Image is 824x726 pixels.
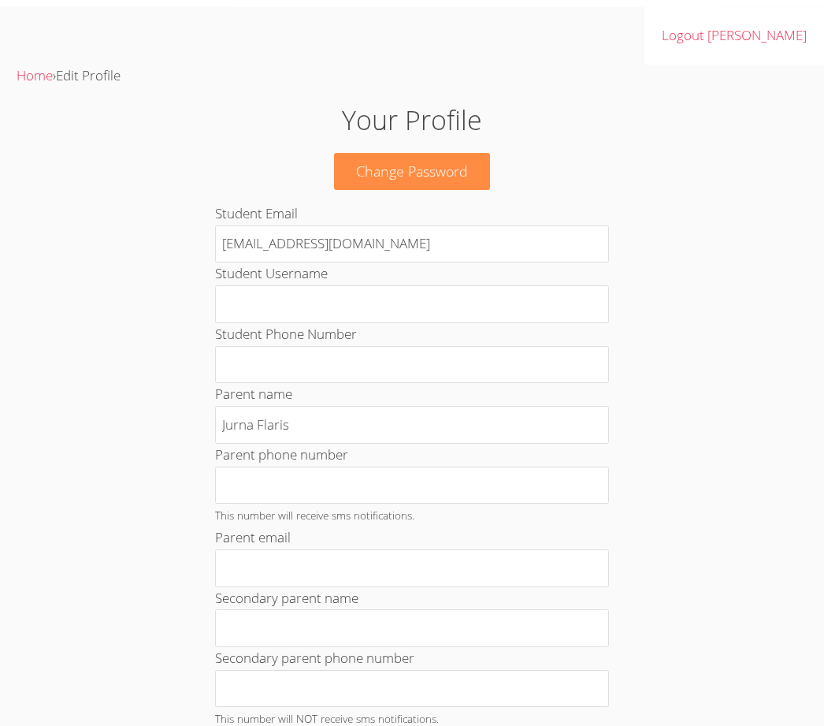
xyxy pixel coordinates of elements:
[215,445,348,464] label: Parent phone number
[644,7,824,65] a: Logout [PERSON_NAME]
[215,385,292,403] label: Parent name
[115,100,708,140] h1: Your Profile
[215,711,439,726] small: This number will NOT receive sms notifications.
[215,528,291,546] label: Parent email
[215,589,358,607] label: Secondary parent name
[17,66,53,84] a: Home
[215,508,414,523] small: This number will receive sms notifications.
[215,325,357,343] label: Student Phone Number
[215,264,328,282] label: Student Username
[215,204,298,222] label: Student Email
[334,153,490,190] a: Change Password
[17,65,807,87] div: ›
[215,649,414,667] label: Secondary parent phone number
[56,66,121,84] span: Edit Profile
